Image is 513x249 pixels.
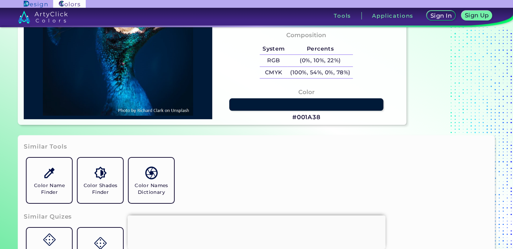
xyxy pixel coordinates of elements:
h3: #001A38 [292,113,321,122]
h5: Color Shades Finder [80,182,120,196]
h3: Tools [334,13,351,18]
h5: (0%, 10%, 22%) [287,55,353,66]
h5: Sign In [432,13,451,18]
a: Sign In [428,11,454,20]
img: logo_artyclick_colors_white.svg [18,11,68,23]
h4: Composition [286,30,326,40]
img: icon_color_shades.svg [94,167,107,179]
h5: Percents [287,43,353,55]
img: icon_color_name_finder.svg [43,167,56,179]
h5: (100%, 54%, 0%, 78%) [287,67,353,79]
iframe: Advertisement [128,215,385,247]
a: Color Shades Finder [75,155,126,206]
h5: Color Names Dictionary [131,182,171,196]
a: Sign Up [463,11,491,20]
h5: Color Name Finder [29,182,69,196]
h3: Similar Quizes [24,213,72,221]
img: ArtyClick Design logo [24,1,47,7]
h5: CMYK [260,67,287,79]
img: icon_color_names_dictionary.svg [145,167,158,179]
h5: Sign Up [466,13,488,18]
a: Color Names Dictionary [126,155,177,206]
h5: RGB [260,55,287,66]
h4: Color [298,87,315,97]
img: icon_game.svg [43,233,56,246]
h3: Similar Tools [24,143,67,151]
h3: Applications [372,13,413,18]
h5: System [260,43,287,55]
a: Color Name Finder [24,155,75,206]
